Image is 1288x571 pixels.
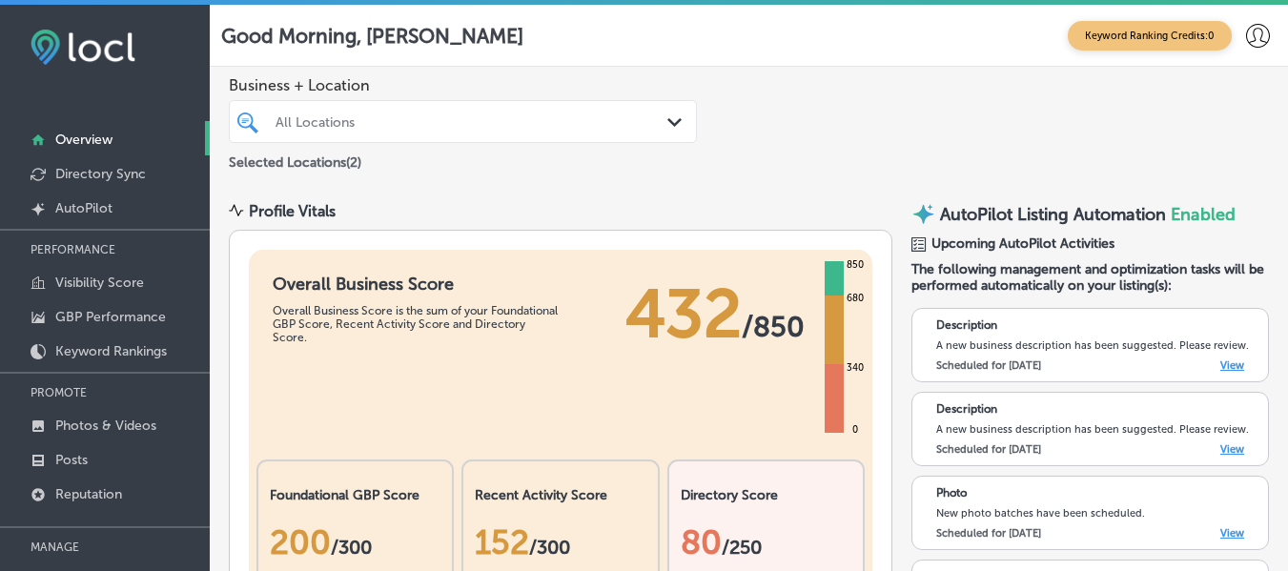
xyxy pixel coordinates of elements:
h2: Directory Score [681,487,851,503]
div: All Locations [276,113,669,130]
span: Keyword Ranking Credits: 0 [1068,21,1232,51]
a: View [1220,527,1244,540]
p: Directory Sync [55,166,146,182]
div: 200 [270,522,440,562]
span: / 850 [742,310,805,344]
div: 0 [848,422,862,438]
a: View [1220,443,1244,456]
span: Upcoming AutoPilot Activities [931,235,1114,252]
span: /250 [722,536,762,559]
h1: Overall Business Score [273,274,559,295]
p: Description [936,318,997,332]
img: autopilot-icon [911,202,935,226]
span: 432 [625,274,742,354]
span: / 300 [331,536,372,559]
div: 340 [843,360,868,376]
p: AutoPilot [55,200,112,216]
p: Photo [936,486,967,500]
h2: Foundational GBP Score [270,487,440,503]
span: The following management and optimization tasks will be performed automatically on your listing(s): [911,261,1269,294]
div: 680 [843,291,868,306]
p: GBP Performance [55,309,166,325]
div: 80 [681,522,851,562]
div: 152 [475,522,645,562]
p: Photos & Videos [55,418,156,434]
label: Scheduled for [DATE] [936,527,1041,540]
span: /300 [529,536,570,559]
span: Enabled [1171,204,1236,225]
p: Keyword Rankings [55,343,167,359]
p: Description [936,402,997,416]
div: Profile Vitals [249,202,336,220]
div: A new business description has been suggested. Please review. [936,339,1258,352]
p: Good Morning, [PERSON_NAME] [221,24,523,48]
p: Posts [55,452,88,468]
p: Overview [55,132,112,148]
img: fda3e92497d09a02dc62c9cd864e3231.png [31,30,135,65]
label: Scheduled for [DATE] [936,443,1041,456]
div: A new business description has been suggested. Please review. [936,423,1258,436]
div: Overall Business Score is the sum of your Foundational GBP Score, Recent Activity Score and Direc... [273,304,559,344]
h2: Recent Activity Score [475,487,645,503]
p: Visibility Score [55,275,144,291]
a: View [1220,359,1244,372]
span: Business + Location [229,76,697,94]
div: 850 [843,257,868,273]
p: Selected Locations ( 2 ) [229,147,361,171]
p: AutoPilot Listing Automation [940,204,1166,225]
div: New photo batches have been scheduled. [936,507,1258,520]
label: Scheduled for [DATE] [936,359,1041,372]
